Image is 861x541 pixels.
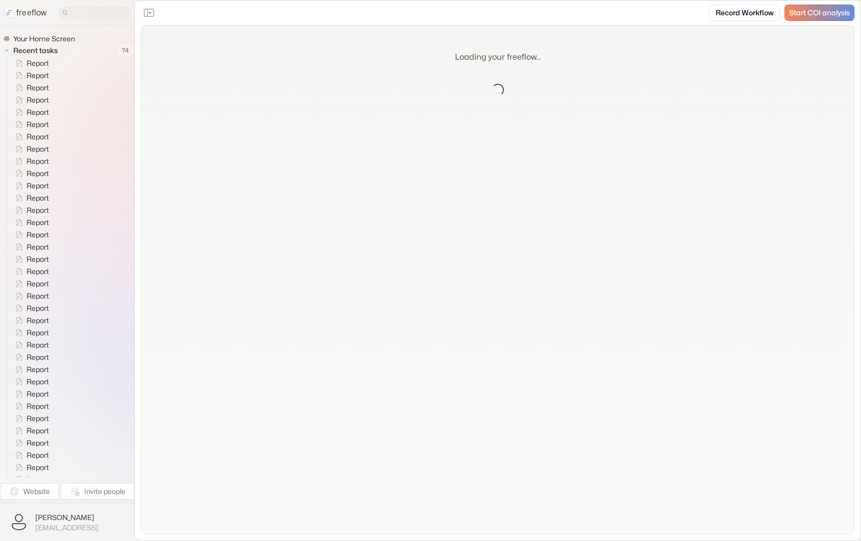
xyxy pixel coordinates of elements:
a: Report [7,216,53,229]
button: Close the sidebar [141,5,157,21]
a: Report [7,229,53,241]
span: Report [24,217,52,228]
a: Report [7,192,53,204]
a: Report [7,302,53,314]
p: freeflow [16,7,47,19]
a: Report [7,94,53,106]
a: Report [7,449,53,461]
span: Report [24,266,52,277]
a: freeflow [4,7,47,19]
a: Report [7,461,53,474]
span: Report [24,70,52,81]
span: Report [24,438,52,448]
a: Report [7,314,53,327]
span: Report [24,364,52,375]
a: Report [7,351,53,363]
span: [PERSON_NAME] [35,512,98,523]
span: Report [24,107,52,117]
span: Recent tasks [11,45,61,56]
a: Report [7,106,53,118]
span: 74 [117,44,134,57]
a: Report [7,290,53,302]
a: Report [7,474,53,486]
a: Report [7,437,53,449]
span: Report [24,168,52,179]
span: Report [24,205,52,215]
span: Report [24,426,52,436]
a: Report [7,118,53,131]
span: [EMAIL_ADDRESS] [35,523,98,532]
a: Report [7,363,53,376]
a: Report [7,143,53,155]
span: Report [24,462,52,473]
a: Report [7,265,53,278]
span: Report [24,279,52,289]
span: Report [24,144,52,154]
a: Report [7,339,53,351]
a: Report [7,69,53,82]
span: Report [24,230,52,240]
a: Report [7,155,53,167]
span: Start COI analysis [789,9,850,17]
a: Report [7,400,53,412]
a: Report [7,167,53,180]
span: Report [24,340,52,350]
span: Report [24,328,52,338]
span: Report [24,95,52,105]
span: Report [24,242,52,252]
span: Report [24,475,52,485]
a: Record Workflow [709,5,780,21]
span: Report [24,181,52,191]
a: Report [7,412,53,425]
a: Report [7,278,53,290]
button: Invite people [61,483,134,500]
span: Report [24,315,52,326]
span: Report [24,291,52,301]
span: Report [24,377,52,387]
a: Report [7,388,53,400]
span: Report [24,83,52,93]
span: Report [24,254,52,264]
a: Report [7,57,53,69]
a: Report [7,131,53,143]
span: Report [24,119,52,130]
span: Report [24,132,52,142]
button: Recent tasks [3,44,62,57]
span: Report [24,401,52,411]
a: Report [7,327,53,339]
span: Report [24,450,52,460]
a: Report [7,376,53,388]
a: Report [7,82,53,94]
span: Report [24,389,52,399]
span: Report [24,58,52,68]
span: Report [24,413,52,424]
a: Report [7,180,53,192]
span: Report [24,156,52,166]
span: Your Home Screen [11,34,78,44]
span: Report [24,303,52,313]
a: Your Home Screen [3,34,79,44]
a: Report [7,241,53,253]
span: Report [24,193,52,203]
a: Report [7,425,53,437]
span: Report [24,352,52,362]
a: Start COI analysis [784,5,854,21]
button: [PERSON_NAME][EMAIL_ADDRESS] [6,509,128,535]
a: Report [7,253,53,265]
p: Loading your freeflow... [455,51,541,63]
a: Report [7,204,53,216]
